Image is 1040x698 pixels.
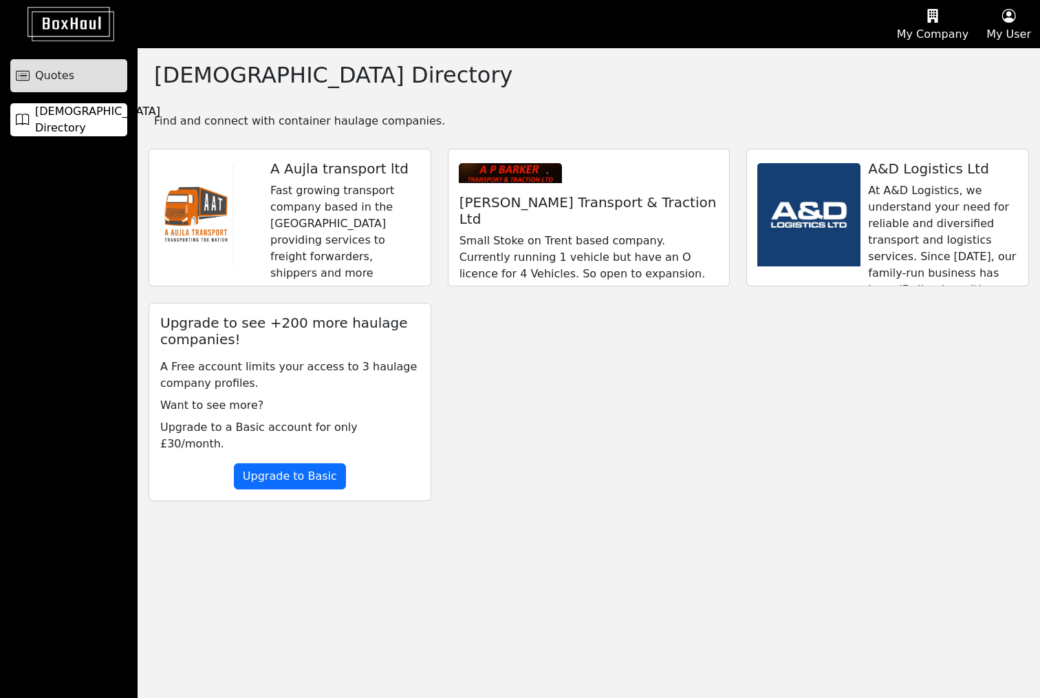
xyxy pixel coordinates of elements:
[154,62,512,88] h2: [DEMOGRAPHIC_DATA] Directory
[868,160,1017,177] h5: A&D Logistics Ltd
[459,233,719,431] p: Small Stoke on Trent based company. Currently running 1 vehicle but have an O licence for 4 Vehic...
[160,397,420,414] p: Want to see more?
[35,67,74,84] span: Quotes
[977,1,1040,47] button: My User
[10,59,127,92] a: Quotes
[160,315,420,348] h5: Upgrade to see +200 more haulage companies!
[459,194,719,227] h5: [PERSON_NAME] Transport & Traction Ltd
[149,149,431,286] a: ...A Aujla transport ltdFast growing transport company based in the [GEOGRAPHIC_DATA] providing s...
[160,359,420,392] p: A Free account limits your access to 3 haulage company profiles.
[448,149,730,286] a: ...[PERSON_NAME] Transport & Traction LtdSmall Stoke on Trent based company. Currently running 1 ...
[7,7,114,41] img: BoxHaul
[757,163,860,266] img: ...
[149,463,431,500] a: Upgrade to Basic
[10,103,127,136] a: [DEMOGRAPHIC_DATA] Directory
[459,163,562,183] img: ...
[138,110,1040,129] div: Find and connect with container haulage companies.
[160,419,420,452] p: Upgrade to a Basic account for only £30/month.
[746,149,1029,286] a: ...A&D Logistics LtdAt A&D Logistics, we understand your need for reliable and diversified transp...
[270,160,420,177] h5: A Aujla transport ltd
[160,163,234,266] img: ...
[35,103,160,136] span: [DEMOGRAPHIC_DATA] Directory
[270,182,420,282] p: Fast growing transport company based in the [GEOGRAPHIC_DATA] providing services to freight forwa...
[234,463,346,489] button: Upgrade to Basic
[888,1,977,47] button: My Company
